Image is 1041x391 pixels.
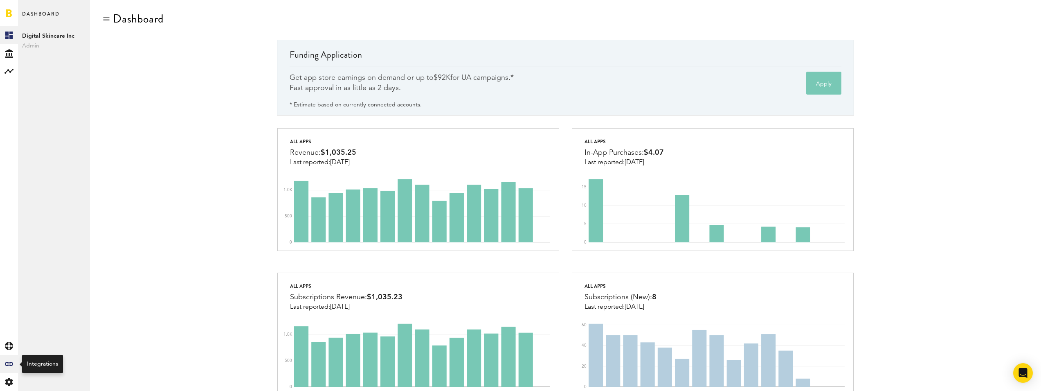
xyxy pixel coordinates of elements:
[290,147,356,159] div: Revenue:
[585,281,657,291] div: All apps
[290,240,292,244] text: 0
[290,385,292,389] text: 0
[582,364,587,368] text: 20
[290,159,356,166] div: Last reported:
[27,360,58,368] div: Integrations
[582,323,587,327] text: 60
[806,72,841,95] button: Apply
[434,74,450,81] span: $92K
[585,159,664,166] div: Last reported:
[290,281,402,291] div: All apps
[283,188,292,192] text: 1.0K
[584,240,587,244] text: 0
[644,149,664,156] span: $4.07
[367,294,402,301] span: $1,035.23
[625,159,644,166] span: [DATE]
[582,203,587,208] text: 10
[585,303,657,311] div: Last reported:
[330,159,350,166] span: [DATE]
[285,359,292,363] text: 500
[584,385,587,389] text: 0
[584,222,587,226] text: 5
[290,291,402,303] div: Subscriptions Revenue:
[585,147,664,159] div: In-App Purchases:
[285,214,292,218] text: 500
[585,137,664,147] div: All apps
[652,294,657,301] span: 8
[290,48,841,66] div: Funding Application
[582,185,587,189] text: 15
[330,304,350,310] span: [DATE]
[1013,363,1033,383] div: Open Intercom Messenger
[625,304,644,310] span: [DATE]
[290,73,514,93] div: Get app store earnings on demand or up to for UA campaigns.* Fast approval in as little as 2 days.
[22,31,86,41] span: Digital Skincare Inc
[22,9,60,26] span: Dashboard
[17,6,47,13] span: Support
[290,303,402,311] div: Last reported:
[113,12,164,25] div: Dashboard
[290,137,356,147] div: All apps
[283,332,292,337] text: 1.0K
[290,100,422,110] div: * Estimate based on currently connected accounts.
[321,149,356,156] span: $1,035.25
[582,344,587,348] text: 40
[585,291,657,303] div: Subscriptions (New):
[22,41,86,51] span: Admin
